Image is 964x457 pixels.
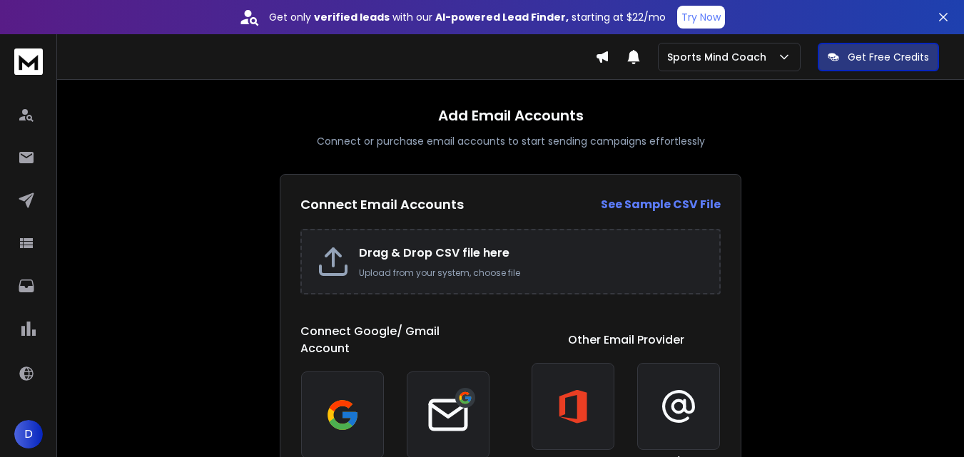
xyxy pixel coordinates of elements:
strong: AI-powered Lead Finder, [435,10,569,24]
p: Get only with our starting at $22/mo [269,10,666,24]
p: Get Free Credits [848,50,929,64]
h2: Drag & Drop CSV file here [359,245,705,262]
h1: Other Email Provider [568,332,684,349]
button: Try Now [677,6,725,29]
h1: Add Email Accounts [438,106,584,125]
h1: Connect Google/ Gmail Account [300,323,490,357]
p: Upload from your system, choose file [359,267,705,279]
p: Connect or purchase email accounts to start sending campaigns effortlessly [317,134,705,148]
h2: Connect Email Accounts [300,195,464,215]
button: Get Free Credits [818,43,939,71]
strong: verified leads [314,10,390,24]
p: Sports Mind Coach [667,50,772,64]
button: D [14,420,43,448]
img: logo [14,48,43,75]
p: Try Now [681,10,721,24]
a: See Sample CSV File [601,196,721,213]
